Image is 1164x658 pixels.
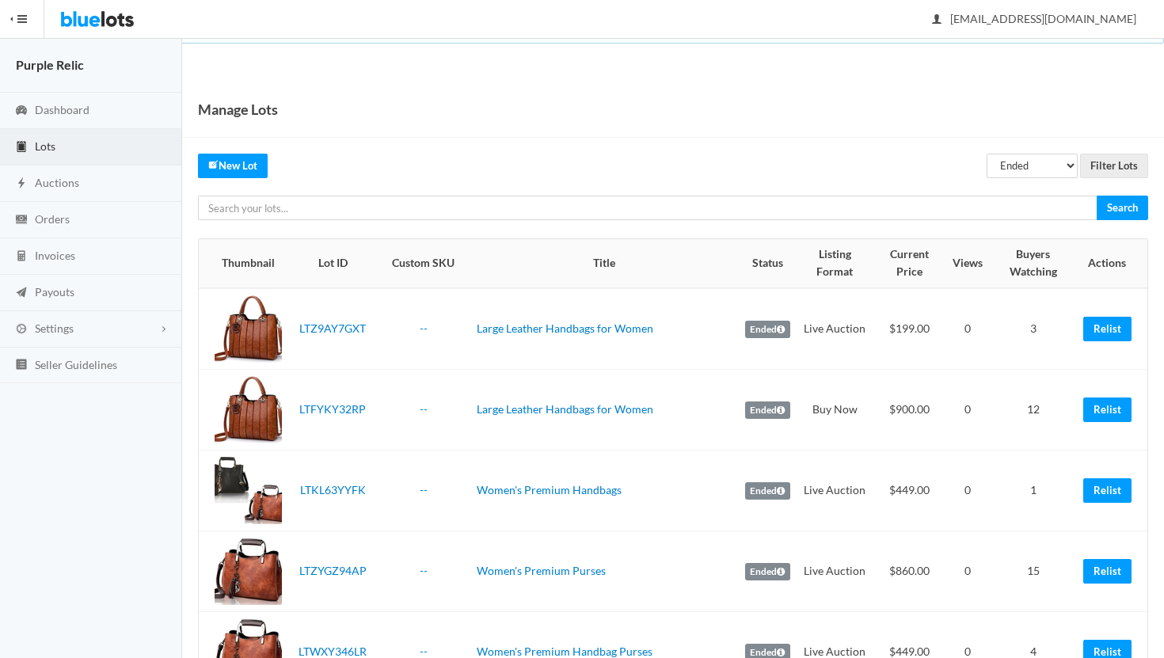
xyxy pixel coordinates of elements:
ion-icon: speedometer [13,104,29,119]
td: Live Auction [797,531,873,612]
input: Search [1097,196,1148,220]
td: Buy Now [797,370,873,451]
a: Relist [1083,478,1132,503]
th: Views [946,239,989,288]
a: Large Leather Handbags for Women [477,321,653,335]
span: Seller Guidelines [35,358,117,371]
td: 3 [989,288,1077,370]
input: Search your lots... [198,196,1097,220]
td: Live Auction [797,451,873,531]
th: Thumbnail [199,239,288,288]
input: Filter Lots [1080,154,1148,178]
span: Dashboard [35,103,89,116]
span: [EMAIL_ADDRESS][DOMAIN_NAME] [933,12,1136,25]
span: Orders [35,212,70,226]
td: 12 [989,370,1077,451]
td: 0 [946,288,989,370]
th: Title [470,239,739,288]
a: Women's Premium Handbag Purses [477,645,652,658]
label: Ended [745,321,790,338]
a: LTZ9AY7GXT [299,321,366,335]
a: Large Leather Handbags for Women [477,402,653,416]
a: LTZYGZ94AP [299,564,367,577]
ion-icon: calculator [13,249,29,264]
span: Lots [35,139,55,153]
span: Auctions [35,176,79,189]
ion-icon: clipboard [13,140,29,155]
label: Ended [745,482,790,500]
ion-icon: flash [13,177,29,192]
a: Relist [1083,317,1132,341]
a: Relist [1083,559,1132,584]
td: Live Auction [797,288,873,370]
a: Women's Premium Handbags [477,483,622,496]
a: -- [420,402,428,416]
label: Ended [745,563,790,580]
span: Payouts [35,285,74,299]
th: Listing Format [797,239,873,288]
span: Invoices [35,249,75,262]
th: Actions [1077,239,1147,288]
th: Buyers Watching [989,239,1077,288]
a: -- [420,321,428,335]
td: 0 [946,451,989,531]
a: Women's Premium Purses [477,564,606,577]
th: Current Price [873,239,946,288]
td: 15 [989,531,1077,612]
strong: Purple Relic [16,57,84,72]
ion-icon: person [929,13,945,28]
th: Status [739,239,797,288]
span: Settings [35,321,74,335]
th: Lot ID [288,239,377,288]
a: Relist [1083,397,1132,422]
ion-icon: list box [13,358,29,373]
ion-icon: cog [13,322,29,337]
td: 0 [946,370,989,451]
td: 1 [989,451,1077,531]
a: -- [420,483,428,496]
a: createNew Lot [198,154,268,178]
ion-icon: paper plane [13,286,29,301]
a: LTFYKY32RP [299,402,366,416]
a: -- [420,645,428,658]
ion-icon: create [208,159,219,169]
td: $860.00 [873,531,946,612]
a: LTKL63YYFK [300,483,366,496]
td: $199.00 [873,288,946,370]
h1: Manage Lots [198,97,278,121]
ion-icon: cash [13,213,29,228]
th: Custom SKU [377,239,470,288]
td: 0 [946,531,989,612]
td: $900.00 [873,370,946,451]
a: LTWXY346LR [299,645,367,658]
a: -- [420,564,428,577]
label: Ended [745,401,790,419]
td: $449.00 [873,451,946,531]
